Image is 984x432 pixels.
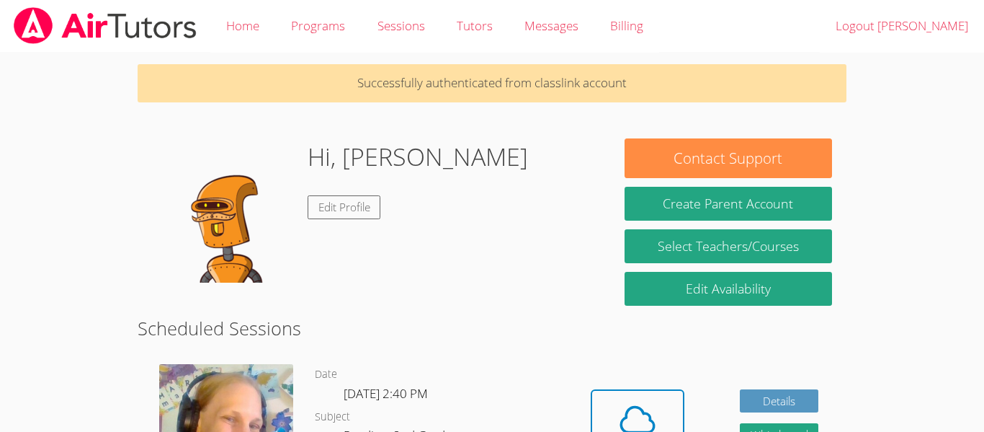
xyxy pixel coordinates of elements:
[152,138,296,283] img: default.png
[308,195,381,219] a: Edit Profile
[625,272,832,306] a: Edit Availability
[740,389,819,413] a: Details
[625,138,832,178] button: Contact Support
[12,7,198,44] img: airtutors_banner-c4298cdbf04f3fff15de1276eac7730deb9818008684d7c2e4769d2f7ddbe033.png
[625,187,832,221] button: Create Parent Account
[315,408,350,426] dt: Subject
[524,17,578,34] span: Messages
[315,366,337,384] dt: Date
[344,385,428,402] span: [DATE] 2:40 PM
[308,138,528,175] h1: Hi, [PERSON_NAME]
[138,64,846,102] p: Successfully authenticated from classlink account
[138,314,846,342] h2: Scheduled Sessions
[625,229,832,263] a: Select Teachers/Courses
